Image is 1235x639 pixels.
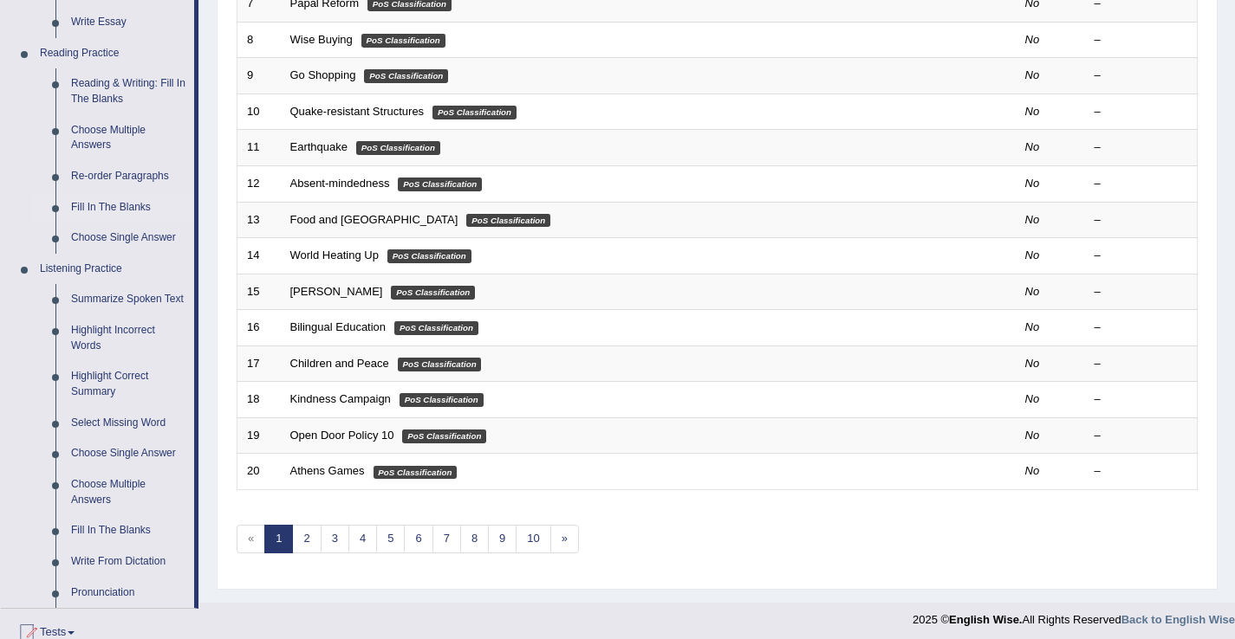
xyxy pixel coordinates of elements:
td: 14 [237,238,281,274]
em: PoS Classification [356,141,440,155]
a: Quake-resistant Structures [290,105,425,118]
div: – [1095,139,1188,156]
a: » [550,525,579,553]
em: PoS Classification [391,286,475,300]
div: – [1095,356,1188,372]
a: Re-order Paragraphs [63,161,194,192]
em: No [1025,177,1040,190]
a: Reading & Writing: Fill In The Blanks [63,68,194,114]
em: No [1025,105,1040,118]
a: Choose Single Answer [63,223,194,254]
a: Reading Practice [32,38,194,69]
a: Select Missing Word [63,408,194,439]
td: 15 [237,274,281,310]
a: Food and [GEOGRAPHIC_DATA] [290,213,458,226]
a: Highlight Incorrect Words [63,315,194,361]
a: Fill In The Blanks [63,515,194,546]
div: – [1095,212,1188,229]
td: 19 [237,417,281,454]
em: No [1025,320,1040,333]
a: 9 [488,525,517,553]
strong: English Wise. [949,613,1022,626]
em: No [1025,248,1040,261]
a: Highlight Correct Summary [63,361,194,407]
a: Listening Practice [32,254,194,285]
a: Choose Single Answer [63,438,194,469]
em: No [1025,213,1040,226]
em: No [1025,429,1040,442]
a: Choose Multiple Answers [63,115,194,161]
a: World Heating Up [290,248,379,261]
em: PoS Classification [400,393,484,407]
a: Open Door Policy 10 [290,429,394,442]
a: Kindness Campaign [290,392,391,405]
a: 4 [348,525,377,553]
a: Go Shopping [290,68,356,81]
div: – [1095,248,1188,264]
td: 18 [237,382,281,418]
td: 9 [237,58,281,94]
em: PoS Classification [432,106,517,119]
em: PoS Classification [361,34,445,48]
a: [PERSON_NAME] [290,285,383,298]
a: 10 [516,525,550,553]
em: PoS Classification [398,358,482,371]
span: « [237,525,265,553]
em: No [1025,464,1040,477]
em: PoS Classification [398,177,482,191]
a: 3 [321,525,349,553]
em: No [1025,357,1040,370]
a: Children and Peace [290,357,389,370]
em: No [1025,68,1040,81]
div: – [1095,284,1188,300]
div: – [1095,391,1188,408]
a: 1 [264,525,293,553]
em: PoS Classification [364,69,448,83]
a: Absent-mindedness [290,177,390,190]
div: – [1095,176,1188,192]
a: Wise Buying [290,33,353,46]
em: PoS Classification [466,214,550,228]
a: Pronunciation [63,578,194,609]
div: – [1095,68,1188,84]
td: 8 [237,22,281,58]
em: PoS Classification [374,466,458,480]
div: – [1095,428,1188,444]
a: 8 [460,525,489,553]
div: – [1095,319,1188,336]
div: 2025 © All Rights Reserved [913,603,1235,628]
a: Write Essay [63,7,194,38]
em: No [1025,285,1040,298]
td: 20 [237,454,281,490]
em: No [1025,392,1040,405]
td: 10 [237,94,281,130]
td: 17 [237,345,281,382]
em: PoS Classification [387,249,471,263]
a: 7 [432,525,461,553]
a: Summarize Spoken Text [63,284,194,315]
a: Back to English Wise [1121,613,1235,626]
div: – [1095,32,1188,48]
div: – [1095,104,1188,120]
em: No [1025,140,1040,153]
td: 11 [237,130,281,166]
a: Athens Games [290,464,365,477]
a: Bilingual Education [290,320,387,333]
a: Choose Multiple Answers [63,469,194,515]
a: 6 [404,525,432,553]
a: Earthquake [290,140,348,153]
a: Write From Dictation [63,546,194,578]
em: PoS Classification [394,321,478,335]
td: 16 [237,310,281,346]
em: No [1025,33,1040,46]
div: – [1095,463,1188,480]
a: 2 [292,525,321,553]
td: 13 [237,202,281,238]
a: 5 [376,525,405,553]
a: Fill In The Blanks [63,192,194,223]
td: 12 [237,165,281,202]
em: PoS Classification [402,429,486,443]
